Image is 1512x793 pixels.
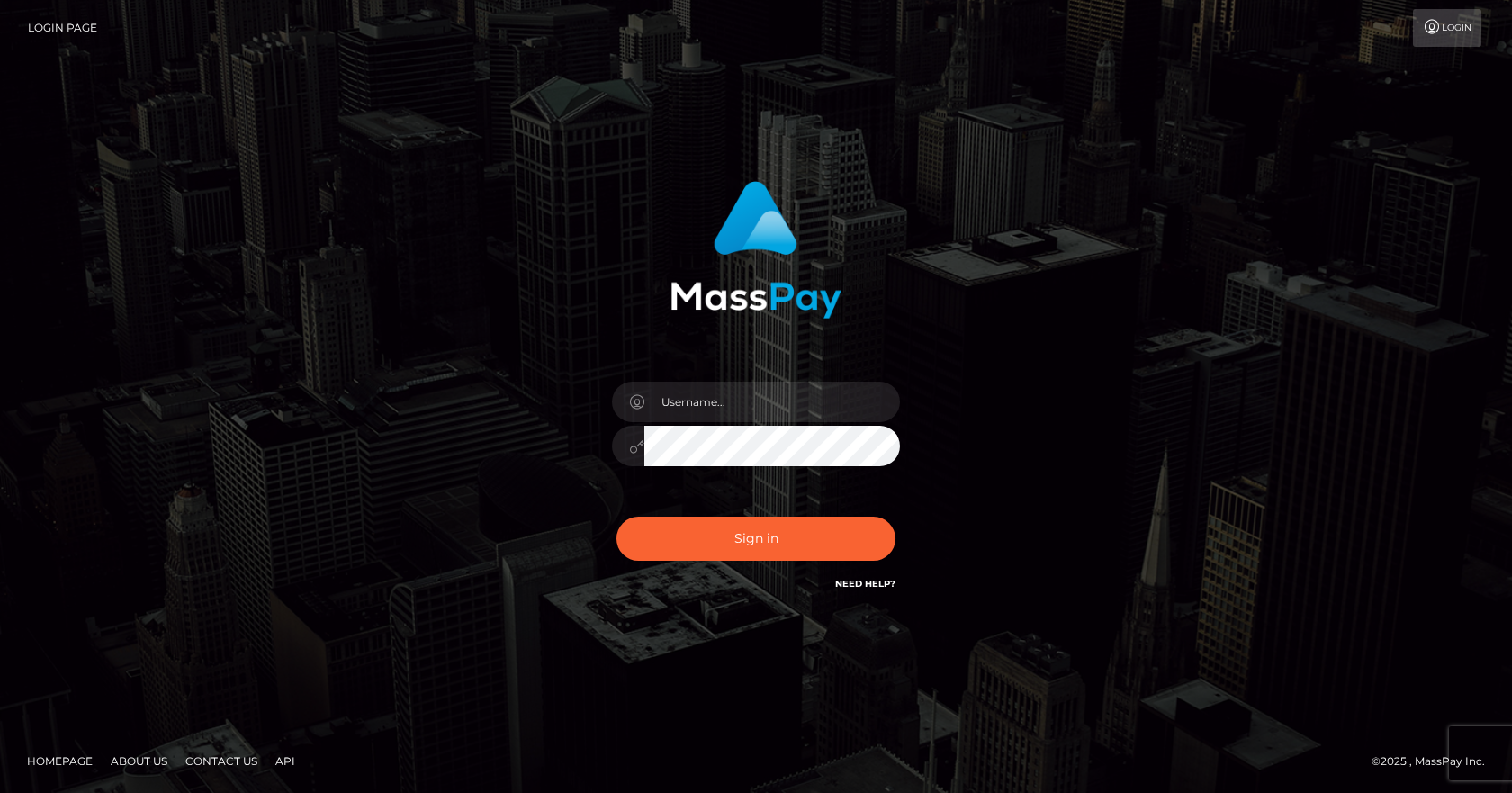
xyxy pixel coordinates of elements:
[835,578,895,590] a: Need Help?
[1372,752,1498,771] div: © 2025 , MassPay Inc.
[1413,9,1481,47] a: Login
[670,181,841,319] img: MassPay Login
[178,747,265,775] a: Contact Us
[644,382,900,422] input: Username...
[28,9,97,47] a: Login Page
[103,747,175,775] a: About Us
[616,517,895,561] button: Sign in
[20,747,100,775] a: Homepage
[268,747,302,775] a: API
